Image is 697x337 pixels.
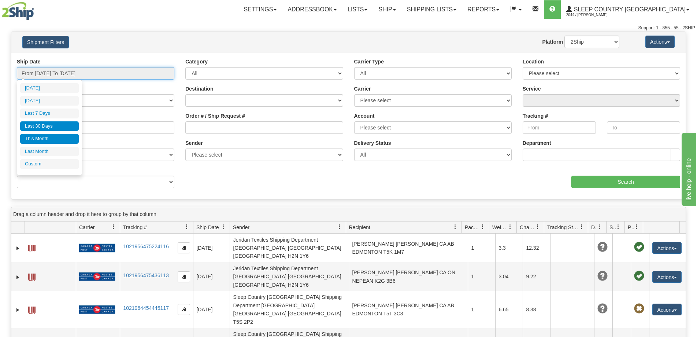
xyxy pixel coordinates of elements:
span: 2044 / [PERSON_NAME] [566,11,621,19]
li: Last Month [20,147,79,157]
a: Label [28,303,36,315]
td: 9.22 [523,262,550,291]
button: Actions [652,304,682,315]
span: Pickup Successfully created [634,271,644,281]
a: Ship Date filter column settings [217,221,230,233]
a: Delivery Status filter column settings [594,221,606,233]
td: 6.65 [495,291,523,328]
label: Order # / Ship Request # [185,112,245,120]
label: Carrier [354,85,371,92]
img: 20 - Canada Post [79,305,115,314]
span: Sleep Country [GEOGRAPHIC_DATA] [572,6,686,12]
span: Packages [465,224,480,231]
li: [DATE] [20,96,79,106]
span: Shipment Issues [609,224,616,231]
td: [DATE] [193,291,230,328]
iframe: chat widget [680,131,696,206]
li: Last 30 Days [20,121,79,131]
a: Tracking Status filter column settings [575,221,588,233]
a: Expand [14,245,22,252]
td: [PERSON_NAME] [PERSON_NAME] CA AB EDMONTON T5K 1M7 [349,234,468,262]
li: Last 7 Days [20,109,79,118]
td: 3.3 [495,234,523,262]
td: 1 [468,291,495,328]
a: Sender filter column settings [333,221,346,233]
span: Pickup Not Assigned [634,304,644,314]
label: Platform [542,38,563,45]
span: Tracking # [123,224,147,231]
button: Actions [652,271,682,283]
span: Charge [520,224,535,231]
span: Ship Date [196,224,219,231]
label: Carrier Type [354,58,384,65]
span: Recipient [349,224,370,231]
a: 1021956475436113 [123,272,169,278]
span: Pickup Status [628,224,634,231]
span: Delivery Status [591,224,597,231]
a: Sleep Country [GEOGRAPHIC_DATA] 2044 / [PERSON_NAME] [561,0,695,19]
a: Label [28,242,36,253]
td: [PERSON_NAME] [PERSON_NAME] CA AB EDMONTON T5T 3C3 [349,291,468,328]
a: Settings [238,0,282,19]
label: Account [354,112,375,120]
a: 1021956475224116 [123,243,169,249]
label: Service [523,85,541,92]
a: Packages filter column settings [477,221,489,233]
td: [PERSON_NAME] [PERSON_NAME] CA ON NEPEAN K2G 3B6 [349,262,468,291]
a: Weight filter column settings [504,221,516,233]
button: Actions [652,242,682,254]
a: Reports [462,0,505,19]
td: 1 [468,234,495,262]
li: Custom [20,159,79,169]
label: Category [185,58,208,65]
a: Lists [342,0,373,19]
span: Unknown [597,304,608,314]
div: live help - online [5,4,68,13]
a: Shipment Issues filter column settings [612,221,624,233]
a: Charge filter column settings [531,221,544,233]
span: Unknown [597,271,608,281]
label: Location [523,58,544,65]
span: Tracking Status [547,224,579,231]
label: Tracking # [523,112,548,120]
a: Pickup Status filter column settings [630,221,643,233]
span: Unknown [597,242,608,252]
label: Destination [185,85,213,92]
td: 3.04 [495,262,523,291]
td: 1 [468,262,495,291]
a: Label [28,270,36,282]
a: 1021964454445117 [123,305,169,311]
td: 12.32 [523,234,550,262]
a: Expand [14,274,22,281]
td: [DATE] [193,234,230,262]
a: Recipient filter column settings [449,221,461,233]
div: grid grouping header [11,207,686,221]
img: 20 - Canada Post [79,272,115,281]
div: Support: 1 - 855 - 55 - 2SHIP [2,25,695,31]
label: Sender [185,139,203,147]
a: Ship [373,0,401,19]
img: 20 - Canada Post [79,243,115,253]
a: Expand [14,306,22,314]
input: Search [571,176,680,188]
a: Carrier filter column settings [107,221,120,233]
td: Sleep Country [GEOGRAPHIC_DATA] Shipping Department [GEOGRAPHIC_DATA] [GEOGRAPHIC_DATA] [GEOGRAPH... [230,291,349,328]
a: Tracking # filter column settings [181,221,193,233]
a: Shipping lists [401,0,462,19]
input: From [523,121,596,134]
span: Weight [492,224,508,231]
button: Copy to clipboard [178,242,190,253]
span: Sender [233,224,249,231]
label: Delivery Status [354,139,391,147]
td: 8.38 [523,291,550,328]
span: Pickup Successfully created [634,242,644,252]
td: [DATE] [193,262,230,291]
button: Copy to clipboard [178,271,190,282]
label: Ship Date [17,58,41,65]
li: [DATE] [20,83,79,93]
li: This Month [20,134,79,144]
td: Jeridan Textiles Shipping Department [GEOGRAPHIC_DATA] [GEOGRAPHIC_DATA] [GEOGRAPHIC_DATA] H2N 1Y6 [230,262,349,291]
a: Addressbook [282,0,342,19]
button: Copy to clipboard [178,304,190,315]
img: logo2044.jpg [2,2,34,20]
